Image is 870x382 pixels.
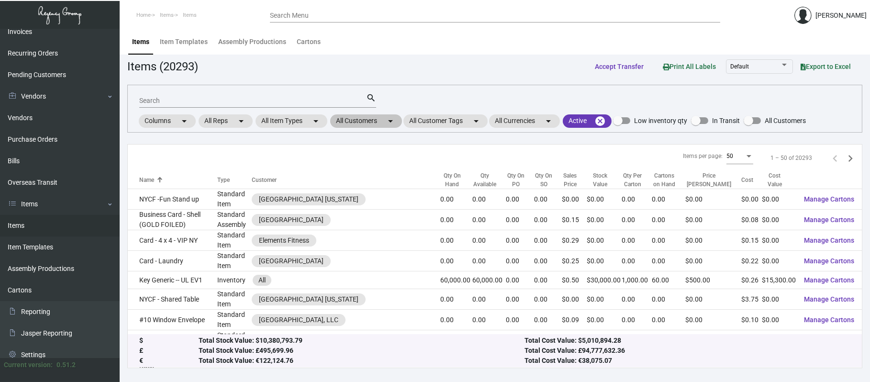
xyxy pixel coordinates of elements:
span: Items [183,12,197,18]
td: 0.00 [440,330,473,351]
td: 0.00 [506,210,535,230]
td: Standard Item [217,330,252,351]
span: Manage Cartons [804,295,854,303]
div: Sales Price [562,171,578,189]
div: Cartons [297,37,321,47]
td: 0.00 [622,330,652,351]
td: 0.00 [440,251,473,271]
td: 0.00 [652,289,685,310]
td: $0.00 [762,251,796,271]
button: Next page [843,150,858,166]
td: $0.22 [562,330,587,351]
mat-chip: All [253,275,271,286]
img: admin@bootstrapmaster.com [794,7,812,24]
mat-chip: Active [563,114,612,128]
span: Manage Cartons [804,316,854,324]
div: Type [217,176,252,184]
mat-chip: All Reps [199,114,253,128]
td: $0.00 [685,289,741,310]
div: € [139,356,199,366]
td: $0.11 [741,330,762,351]
div: Type [217,176,230,184]
td: $0.08 [741,210,762,230]
td: $0.00 [762,289,796,310]
td: 0.00 [440,230,473,251]
div: Total Cost Value: £94,777,632.36 [524,346,850,356]
div: Name [139,176,154,184]
button: Manage Cartons [796,232,862,249]
div: Cost [741,176,753,184]
td: 0.00 [440,289,473,310]
div: Cost [741,176,762,184]
button: Manage Cartons [796,252,862,270]
button: Accept Transfer [587,58,651,75]
td: $0.00 [762,330,796,351]
td: 60,000.00 [440,271,473,289]
button: Manage Cartons [796,311,862,328]
div: [GEOGRAPHIC_DATA], LLC [259,315,338,325]
button: Manage Cartons [796,271,862,289]
td: $0.00 [762,310,796,330]
td: 0.00 [534,251,562,271]
mat-chip: Columns [139,114,196,128]
div: Total Cost Value: €38,075.07 [524,356,850,366]
div: Price [PERSON_NAME] [685,171,733,189]
mat-icon: arrow_drop_down [310,115,322,127]
mat-icon: arrow_drop_down [178,115,190,127]
td: 0.00 [472,310,506,330]
td: $0.09 [562,310,587,330]
td: $0.25 [562,251,587,271]
td: 0.00 [506,330,535,351]
mat-icon: search [366,92,376,104]
span: Manage Cartons [804,276,854,284]
td: 0.00 [534,230,562,251]
span: In Transit [712,115,740,126]
td: $30,000.00 [587,271,622,289]
td: $0.15 [562,210,587,230]
td: 0.00 [472,289,506,310]
div: Item Templates [160,37,208,47]
td: 0.00 [534,310,562,330]
td: Inventory [217,271,252,289]
td: $0.00 [587,310,622,330]
td: $0.26 [741,271,762,289]
mat-icon: arrow_drop_down [470,115,482,127]
span: Low inventory qty [634,115,687,126]
div: Total Stock Value: $10,380,793.79 [199,336,524,346]
td: NYCF - Shared Table [128,289,217,310]
td: $0.22 [741,251,762,271]
mat-chip: All Item Types [256,114,327,128]
td: 0.00 [534,289,562,310]
td: 60,000.00 [472,271,506,289]
td: $0.00 [741,189,762,210]
div: Sales Price [562,171,587,189]
td: Card - Laundry [128,251,217,271]
td: Business Card - Shell (GOLD FOILED) [128,210,217,230]
div: Current version: [4,360,53,370]
div: Qty On SO [534,171,562,189]
mat-icon: cancel [594,115,606,127]
td: 0.00 [652,210,685,230]
td: $0.00 [587,189,622,210]
span: Accept Transfer [595,63,644,70]
td: 0.00 [534,271,562,289]
td: 0.00 [534,330,562,351]
td: 0.00 [622,210,652,230]
td: 0.00 [440,210,473,230]
button: Previous page [827,150,843,166]
div: Total Stock Value: £495,699.96 [199,346,524,356]
div: [GEOGRAPHIC_DATA] [US_STATE] [259,294,358,304]
div: Qty Available [472,171,506,189]
mat-select: Items per page: [726,153,753,160]
span: Home [136,12,151,18]
td: $0.00 [587,251,622,271]
div: [GEOGRAPHIC_DATA] [US_STATE] [259,194,358,204]
div: Items per page: [683,152,723,160]
span: Manage Cartons [804,257,854,265]
button: Manage Cartons [796,211,862,228]
td: #10 Window Envelope [128,310,217,330]
div: Stock Value [587,171,622,189]
th: Customer [252,171,440,189]
td: 0.00 [506,289,535,310]
mat-chip: All Customers [330,114,402,128]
